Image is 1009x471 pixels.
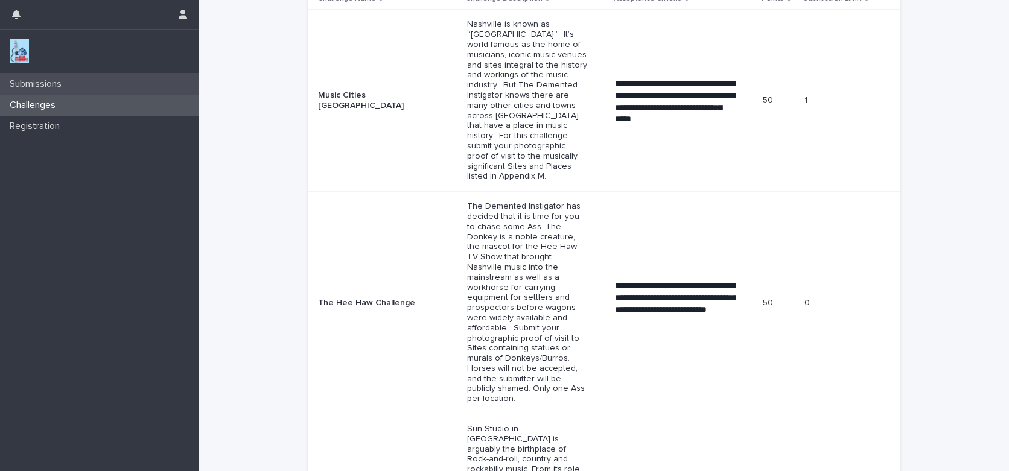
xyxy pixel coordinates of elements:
p: 1 [804,95,880,106]
p: Music Cities [GEOGRAPHIC_DATA] [318,90,439,111]
img: jxsLJbdS1eYBI7rVAS4p [10,39,29,63]
p: The Demented Instigator has decided that it is time for you to chase some Ass. The Donkey is a no... [467,201,588,404]
p: The Hee Haw Challenge [318,298,439,308]
p: Submissions [5,78,71,90]
p: 50 [763,296,775,308]
tr: The Hee Haw ChallengeThe Demented Instigator has decided that it is time for you to chase some As... [308,192,900,414]
p: 0 [804,298,880,308]
p: 50 [763,93,775,106]
p: Challenges [5,100,65,111]
p: Registration [5,121,69,132]
p: Nashville is known as “[GEOGRAPHIC_DATA]”. It’s world famous as the home of musicians, iconic mus... [467,19,588,182]
tr: Music Cities [GEOGRAPHIC_DATA]Nashville is known as “[GEOGRAPHIC_DATA]”. It’s world famous as the... [308,10,900,192]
